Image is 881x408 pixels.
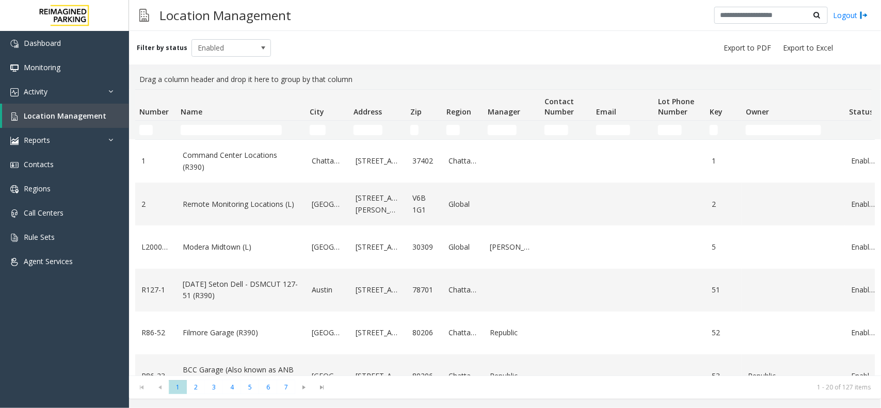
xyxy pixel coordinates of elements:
a: 52 [712,327,735,338]
span: Go to the last page [313,380,331,395]
a: R86-23 [141,370,170,382]
a: Austin [312,284,343,296]
a: 1 [712,155,735,167]
img: 'icon' [10,137,19,145]
th: Status [845,90,881,121]
a: [STREET_ADDRESS] [356,370,400,382]
a: [GEOGRAPHIC_DATA] [312,241,343,253]
input: Key Filter [710,125,718,135]
a: Remote Monitoring Locations (L) [183,199,299,210]
span: Reports [24,135,50,145]
span: Go to the next page [295,380,313,395]
img: 'icon' [10,234,19,242]
a: Republic [490,370,534,382]
span: Lot Phone Number [658,96,694,117]
a: Filmore Garage (R390) [183,327,299,338]
span: Page 2 [187,380,205,394]
span: Address [354,107,382,117]
span: Owner [746,107,769,117]
span: Page 5 [241,380,259,394]
a: Chattanooga [448,327,477,338]
a: 53 [712,370,735,382]
img: 'icon' [10,40,19,48]
a: [PERSON_NAME] [490,241,534,253]
td: Address Filter [349,121,406,139]
span: Location Management [24,111,106,121]
input: Address Filter [354,125,382,135]
td: Manager Filter [484,121,540,139]
input: Manager Filter [488,125,517,135]
td: Zip Filter [406,121,442,139]
a: 37402 [412,155,436,167]
a: 51 [712,284,735,296]
span: Page 7 [277,380,295,394]
a: Global [448,199,477,210]
span: Go to the last page [315,383,329,391]
a: 1 [141,155,170,167]
a: Chattanooga [448,155,477,167]
a: [STREET_ADDRESS][PERSON_NAME] [356,192,400,216]
a: 78701 [412,284,436,296]
span: Monitoring [24,62,60,72]
img: 'icon' [10,161,19,169]
td: City Filter [306,121,349,139]
span: Call Centers [24,208,63,218]
a: Enabled [851,155,875,167]
td: Owner Filter [742,121,845,139]
span: Contacts [24,159,54,169]
a: 80206 [412,327,436,338]
a: [GEOGRAPHIC_DATA] [312,199,343,210]
div: Data table [129,89,881,376]
span: Region [446,107,471,117]
a: 80206 [412,370,436,382]
span: Enabled [192,40,255,56]
a: [STREET_ADDRESS] [356,155,400,167]
input: Contact Number Filter [544,125,568,135]
input: Number Filter [139,125,153,135]
a: Chattanooga [448,370,477,382]
span: Agent Services [24,256,73,266]
span: Dashboard [24,38,61,48]
td: Lot Phone Number Filter [654,121,706,139]
a: 30309 [412,241,436,253]
a: [STREET_ADDRESS] [356,284,400,296]
a: Chattanooga [312,155,343,167]
a: BCC Garage (Also known as ANB Garage) (R390) [183,364,299,387]
span: Page 6 [259,380,277,394]
span: Go to the next page [297,383,311,391]
td: Email Filter [592,121,654,139]
input: Email Filter [596,125,630,135]
span: Zip [410,107,422,117]
a: [DATE] Seton Dell - DSMCUT 127-51 (R390) [183,279,299,302]
a: [GEOGRAPHIC_DATA] [312,370,343,382]
span: Page 4 [223,380,241,394]
td: Status Filter [845,121,881,139]
a: L20000500 [141,241,170,253]
span: Export to Excel [783,43,833,53]
span: Regions [24,184,51,193]
td: Contact Number Filter [540,121,592,139]
a: Enabled [851,241,875,253]
img: 'icon' [10,258,19,266]
a: [STREET_ADDRESS] [356,241,400,253]
label: Filter by status [137,43,187,53]
a: Global [448,241,477,253]
img: logout [860,10,868,21]
a: Modera Midtown (L) [183,241,299,253]
td: Number Filter [135,121,177,139]
a: R127-1 [141,284,170,296]
img: 'icon' [10,64,19,72]
span: Email [596,107,616,117]
td: Key Filter [706,121,742,139]
a: Republic [490,327,534,338]
span: Page 1 [169,380,187,394]
a: Enabled [851,199,875,210]
input: Name Filter [181,125,282,135]
a: Enabled [851,327,875,338]
span: Activity [24,87,47,96]
button: Export to Excel [779,41,837,55]
a: Enabled [851,284,875,296]
span: Page 3 [205,380,223,394]
a: Chattanooga [448,284,477,296]
span: Manager [488,107,520,117]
